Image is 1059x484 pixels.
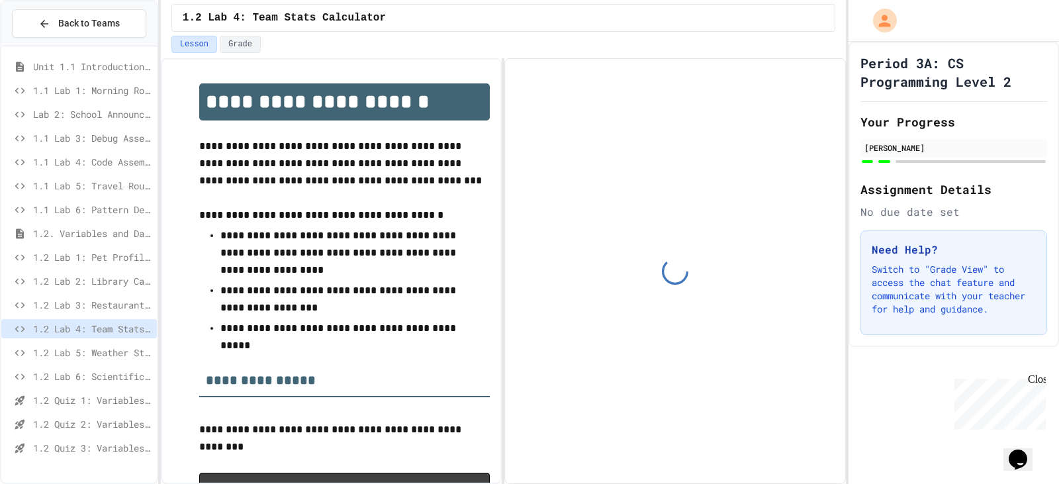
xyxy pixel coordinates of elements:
[860,204,1047,220] div: No due date set
[860,113,1047,131] h2: Your Progress
[860,180,1047,199] h2: Assignment Details
[12,9,146,38] button: Back to Teams
[220,36,261,53] button: Grade
[5,5,91,84] div: Chat with us now!Close
[949,373,1046,430] iframe: chat widget
[33,131,152,145] span: 1.1 Lab 3: Debug Assembly
[33,179,152,193] span: 1.1 Lab 5: Travel Route Debugger
[33,155,152,169] span: 1.1 Lab 4: Code Assembly Challenge
[872,242,1036,258] h3: Need Help?
[33,393,152,407] span: 1.2 Quiz 1: Variables and Data Types
[859,5,900,36] div: My Account
[33,346,152,360] span: 1.2 Lab 5: Weather Station Debugger
[33,298,152,312] span: 1.2 Lab 3: Restaurant Order System
[864,142,1043,154] div: [PERSON_NAME]
[58,17,120,30] span: Back to Teams
[33,203,152,217] span: 1.1 Lab 6: Pattern Detective
[33,226,152,240] span: 1.2. Variables and Data Types
[33,250,152,264] span: 1.2 Lab 1: Pet Profile Fix
[33,60,152,73] span: Unit 1.1 Introduction to Algorithms, Programming and Compilers
[171,36,217,53] button: Lesson
[872,263,1036,316] p: Switch to "Grade View" to access the chat feature and communicate with your teacher for help and ...
[33,441,152,455] span: 1.2 Quiz 3: Variables and Data Types
[33,417,152,431] span: 1.2 Quiz 2: Variables and Data Types
[33,107,152,121] span: Lab 2: School Announcements
[1003,431,1046,471] iframe: chat widget
[33,322,152,336] span: 1.2 Lab 4: Team Stats Calculator
[33,369,152,383] span: 1.2 Lab 6: Scientific Calculator
[183,10,386,26] span: 1.2 Lab 4: Team Stats Calculator
[33,274,152,288] span: 1.2 Lab 2: Library Card Creator
[860,54,1047,91] h1: Period 3A: CS Programming Level 2
[33,83,152,97] span: 1.1 Lab 1: Morning Routine Fix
